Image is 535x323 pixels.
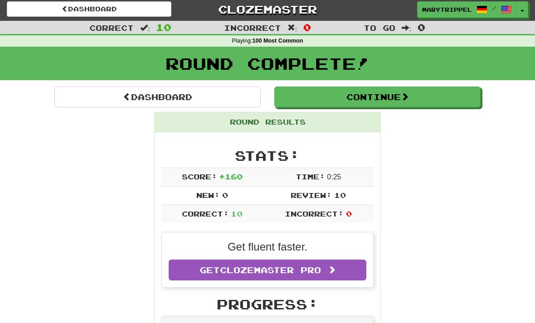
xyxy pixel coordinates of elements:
a: Clozemaster [185,1,350,17]
span: Correct: [182,209,229,218]
button: Continue [274,87,481,107]
span: : [140,24,150,32]
span: 0 [346,209,352,218]
h2: Progress: [161,297,374,312]
a: MaryTrippel / [417,1,517,18]
span: : [402,24,412,32]
span: : [287,24,297,32]
span: Time: [296,172,325,181]
span: 10 [231,209,243,218]
span: To go [364,23,395,32]
span: Review: [291,191,332,199]
span: 0 [418,22,425,33]
span: MaryTrippel [422,5,472,14]
a: Dashboard [54,87,261,107]
span: / [492,5,496,11]
span: New: [196,191,220,199]
span: 10 [334,191,346,199]
span: Incorrect: [285,209,344,218]
span: 10 [156,22,171,33]
div: Round Results [155,112,380,132]
p: Get fluent faster. [169,239,366,255]
span: Correct [89,23,134,32]
span: 0 [222,191,228,199]
h2: Stats: [161,148,374,163]
span: 0 [303,22,311,33]
a: GetClozemaster Pro [169,260,366,280]
span: Clozemaster Pro [220,265,321,275]
span: + 160 [219,172,243,181]
span: Incorrect [224,23,281,32]
a: Dashboard [7,1,171,17]
strong: 100 Most Common [252,38,303,44]
h1: Round Complete! [3,54,532,72]
span: 0 : 25 [327,173,341,181]
span: Score: [182,172,217,181]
